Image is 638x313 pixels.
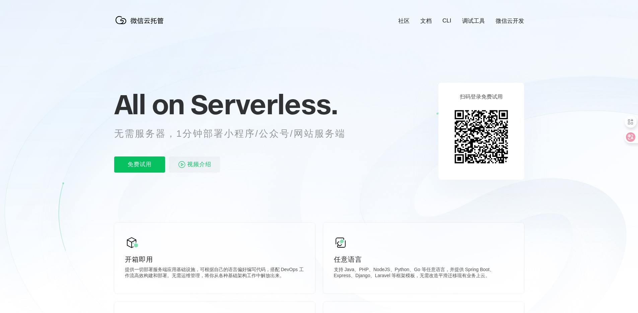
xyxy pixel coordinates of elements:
[114,156,165,173] p: 免费试用
[496,17,524,25] a: 微信云开发
[334,255,513,264] p: 任意语言
[187,156,211,173] span: 视频介绍
[178,161,186,169] img: video_play.svg
[191,87,338,121] span: Serverless.
[114,127,358,140] p: 无需服务器，1分钟部署小程序/公众号/网站服务端
[334,267,513,280] p: 支持 Java、PHP、NodeJS、Python、Go 等任意语言，并提供 Spring Boot、Express、Django、Laravel 等框架模板，无需改造平滑迁移现有业务上云。
[460,93,503,101] p: 扫码登录免费试用
[125,255,304,264] p: 开箱即用
[114,22,168,28] a: 微信云托管
[114,87,184,121] span: All on
[125,267,304,280] p: 提供一切部署服务端应用基础设施，可根据自己的语言偏好编写代码，搭配 DevOps 工作流高效构建和部署。无需运维管理，将你从各种基础架构工作中解放出来。
[462,17,485,25] a: 调试工具
[442,17,451,24] a: CLI
[398,17,410,25] a: 社区
[114,13,168,27] img: 微信云托管
[420,17,432,25] a: 文档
